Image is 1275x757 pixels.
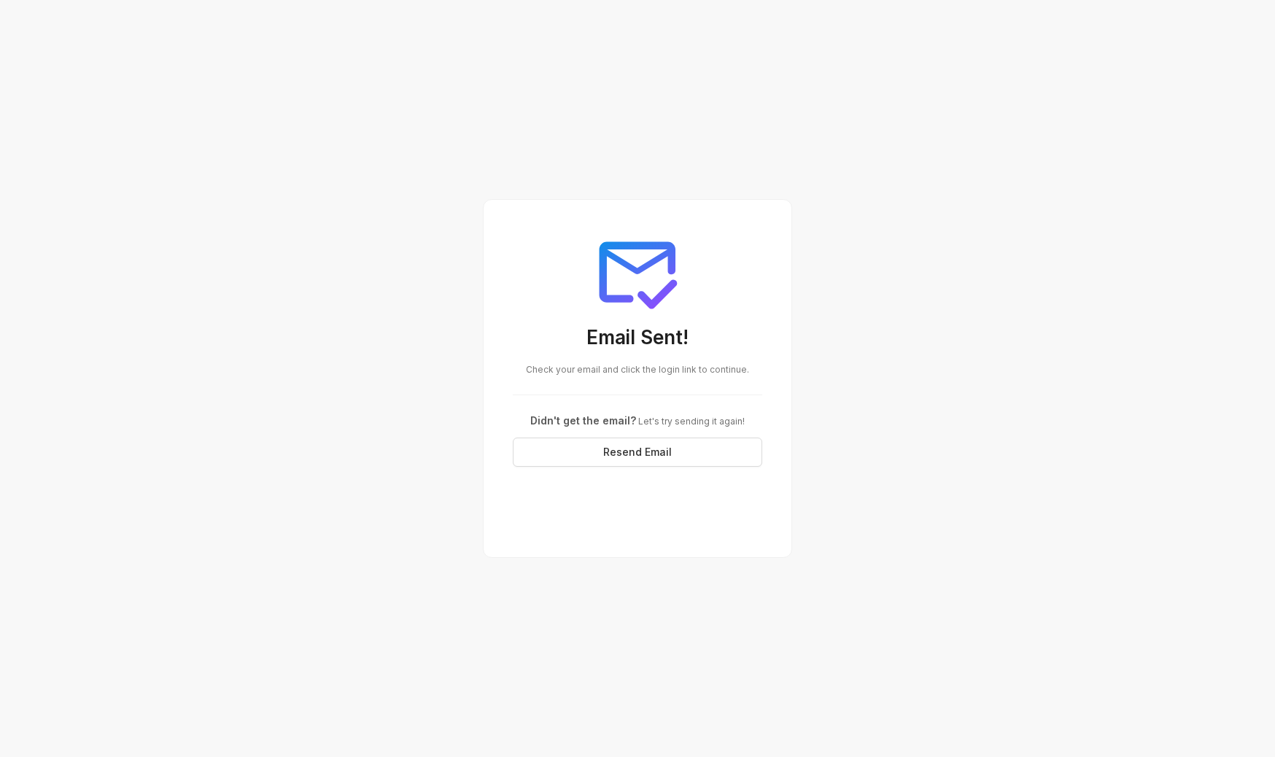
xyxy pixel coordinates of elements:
[513,438,762,467] button: Resend Email
[513,325,762,352] h3: Email Sent!
[526,364,749,375] span: Check your email and click the login link to continue.
[636,416,745,427] span: Let's try sending it again!
[530,414,636,427] span: Didn't get the email?
[603,444,672,460] span: Resend Email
